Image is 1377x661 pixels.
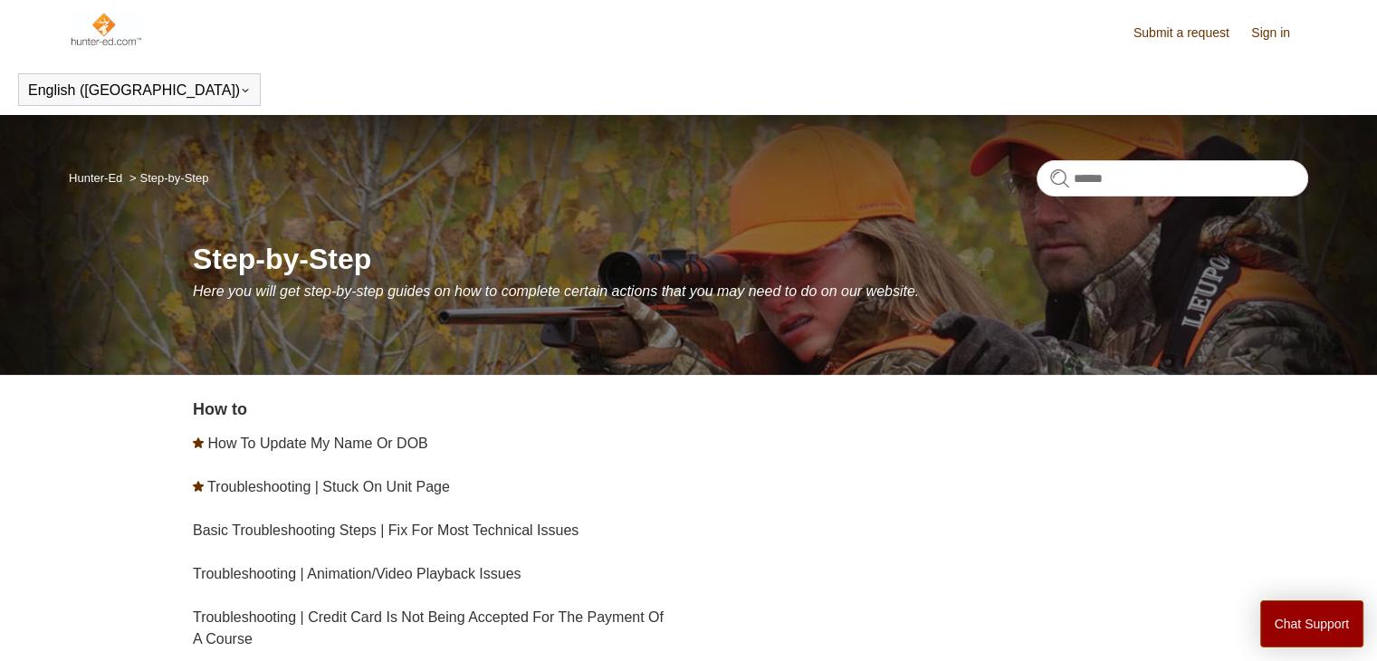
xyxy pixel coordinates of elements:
[1251,24,1308,43] a: Sign in
[193,281,1308,302] p: Here you will get step-by-step guides on how to complete certain actions that you may need to do ...
[1260,600,1364,647] button: Chat Support
[193,522,579,538] a: Basic Troubleshooting Steps | Fix For Most Technical Issues
[193,609,664,647] a: Troubleshooting | Credit Card Is Not Being Accepted For The Payment Of A Course
[207,436,427,451] a: How To Update My Name Or DOB
[193,437,204,448] svg: Promoted article
[69,171,126,185] li: Hunter-Ed
[193,566,521,581] a: Troubleshooting | Animation/Video Playback Issues
[193,481,204,492] svg: Promoted article
[207,479,450,494] a: Troubleshooting | Stuck On Unit Page
[69,171,122,185] a: Hunter-Ed
[1037,160,1308,196] input: Search
[193,400,247,418] a: How to
[126,171,208,185] li: Step-by-Step
[193,237,1308,281] h1: Step-by-Step
[28,82,251,99] button: English ([GEOGRAPHIC_DATA])
[1133,24,1248,43] a: Submit a request
[69,11,142,47] img: Hunter-Ed Help Center home page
